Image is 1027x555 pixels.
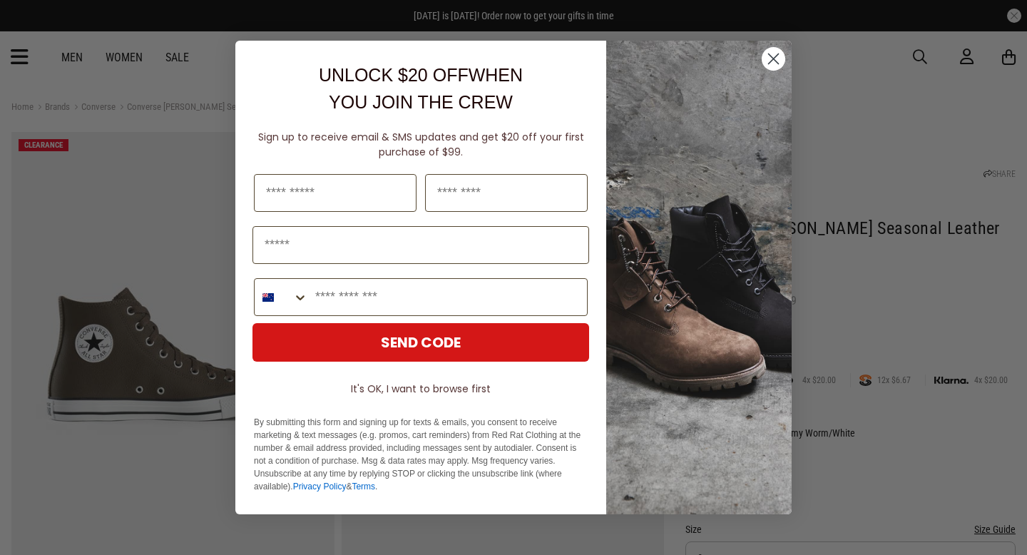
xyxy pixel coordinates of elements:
span: Sign up to receive email & SMS updates and get $20 off your first purchase of $99. [258,130,584,159]
button: Close dialog [761,46,786,71]
input: Email [252,226,589,264]
button: It's OK, I want to browse first [252,376,589,402]
span: UNLOCK $20 OFF [319,65,469,85]
a: Terms [352,482,375,492]
input: First Name [254,174,417,212]
p: By submitting this form and signing up for texts & emails, you consent to receive marketing & tex... [254,416,588,493]
button: SEND CODE [252,323,589,362]
a: Privacy Policy [293,482,347,492]
img: f7662613-148e-4c88-9575-6c6b5b55a647.jpeg [606,41,792,514]
span: WHEN [469,65,523,85]
span: YOU JOIN THE CREW [329,92,513,112]
button: Search Countries [255,279,308,315]
img: New Zealand [262,292,274,303]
